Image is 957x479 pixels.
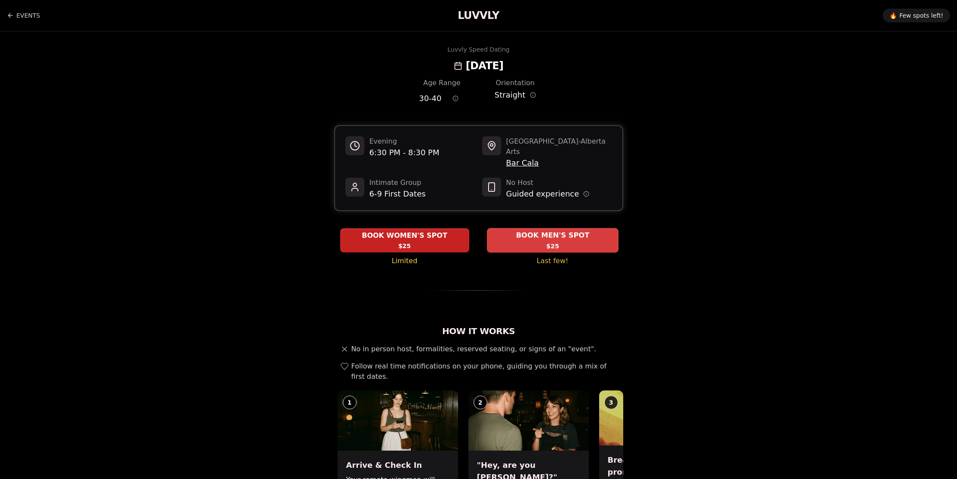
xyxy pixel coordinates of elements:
div: 2 [474,396,487,409]
span: $25 [546,242,559,250]
span: Follow real time notifications on your phone, guiding you through a mix of first dates. [351,361,620,382]
h3: Break the ice with prompts [608,454,711,478]
span: 6:30 PM - 8:30 PM [369,147,440,159]
div: 3 [604,396,618,409]
span: Last few! [537,256,568,266]
span: 6-9 First Dates [369,188,426,200]
span: No in person host, formalities, reserved seating, or signs of an "event". [351,344,597,354]
span: 30 - 40 [419,92,441,104]
span: Limited [392,256,418,266]
span: Bar Cala [506,157,612,169]
a: Back to events [7,7,40,24]
div: Luvvly Speed Dating [447,45,509,54]
h2: [DATE] [466,59,504,73]
div: Orientation [492,78,538,88]
img: Arrive & Check In [338,390,458,451]
h3: Arrive & Check In [346,459,449,471]
span: [GEOGRAPHIC_DATA] - Alberta Arts [506,136,612,157]
div: Age Range [419,78,465,88]
div: 1 [343,396,357,409]
h2: How It Works [334,325,623,337]
span: Guided experience [506,188,579,200]
span: $25 [398,242,411,250]
button: Host information [583,191,589,197]
span: Straight [495,89,526,101]
button: Age range information [446,89,465,108]
span: 🔥 [889,11,897,20]
a: LUVVLY [458,9,499,22]
span: BOOK WOMEN'S SPOT [360,230,449,241]
img: Break the ice with prompts [599,390,720,445]
span: Evening [369,136,440,147]
span: No Host [506,178,590,188]
button: BOOK WOMEN'S SPOT - Limited [340,228,469,252]
span: Few spots left! [899,11,943,20]
button: Orientation information [530,92,536,98]
span: Intimate Group [369,178,426,188]
span: BOOK MEN'S SPOT [514,230,591,241]
img: "Hey, are you Max?" [468,390,589,451]
button: BOOK MEN'S SPOT - Last few! [487,228,619,252]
